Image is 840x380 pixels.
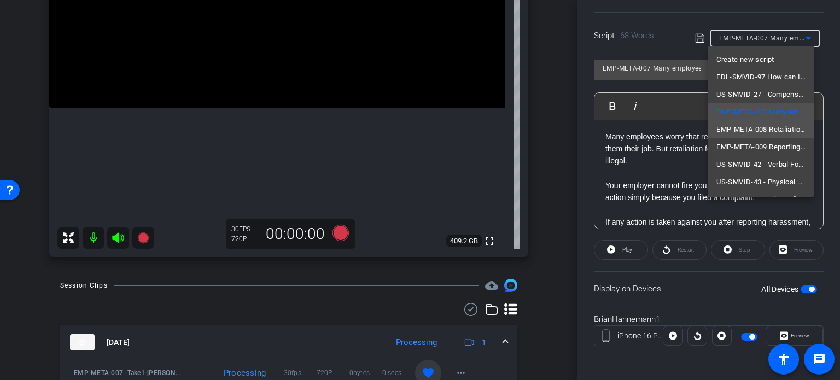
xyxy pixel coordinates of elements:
[716,176,806,189] span: US-SMVID-43 - Physical Forms of Sexual Harassment
[716,158,806,171] span: US-SMVID-42 - Verbal Forms of Sexual Harassment
[716,106,806,119] span: EMP-META-007 Many employees worry that reporting harassment could cost them their job.
[716,88,806,101] span: US-SMVID-27 - Compensation for Sexual Harassment Victims
[716,53,774,66] span: Create new script
[716,71,806,84] span: EDL-SMVID-97 How can I make the best impression on a prospective landlord?
[716,141,806,154] span: EMP-META-009 Reporting harassment is protected under the law.
[716,193,806,206] span: US-SMVID-44 - What Information Do You Need to Start My Case?
[716,123,806,136] span: EMP-META-008 Retaliation happens when an employer...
